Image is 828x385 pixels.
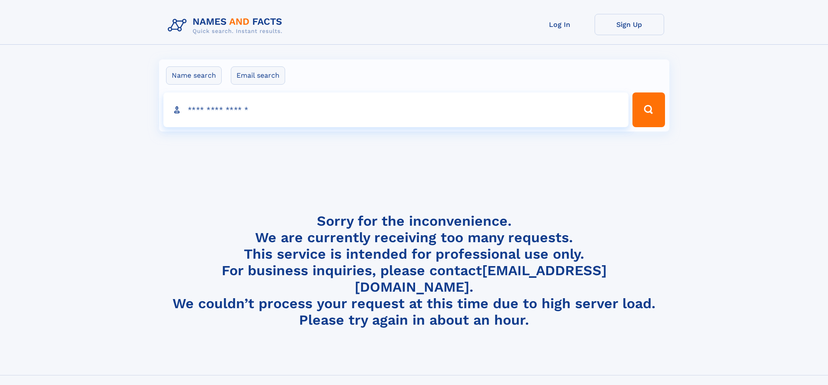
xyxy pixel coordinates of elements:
[525,14,595,35] a: Log In
[355,262,607,295] a: [EMAIL_ADDRESS][DOMAIN_NAME]
[595,14,664,35] a: Sign Up
[632,92,665,127] button: Search Button
[164,14,289,37] img: Logo Names and Facts
[231,66,285,85] label: Email search
[163,92,629,127] input: search input
[164,213,664,329] h4: Sorry for the inconvenience. We are currently receiving too many requests. This service is intend...
[166,66,222,85] label: Name search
